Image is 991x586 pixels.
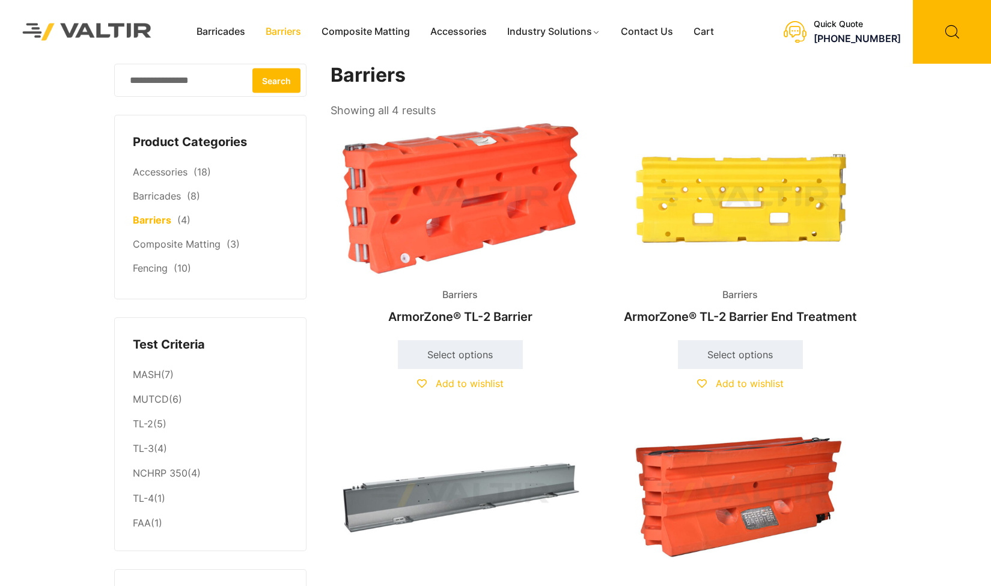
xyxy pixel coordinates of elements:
[133,486,288,511] li: (1)
[433,286,487,304] span: Barriers
[174,262,191,274] span: (10)
[311,23,420,41] a: Composite Matting
[255,23,311,41] a: Barriers
[331,120,590,330] a: BarriersArmorZone® TL-2 Barrier
[133,517,151,529] a: FAA
[713,286,767,304] span: Barriers
[420,23,497,41] a: Accessories
[133,190,181,202] a: Barricades
[133,437,288,462] li: (4)
[133,492,154,504] a: TL-4
[398,340,523,369] a: Select options for “ArmorZone® TL-2 Barrier”
[186,23,255,41] a: Barricades
[697,377,784,389] a: Add to wishlist
[611,120,870,330] a: BarriersArmorZone® TL-2 Barrier End Treatment
[497,23,611,41] a: Industry Solutions
[678,340,803,369] a: Select options for “ArmorZone® TL-2 Barrier End Treatment”
[331,100,436,121] p: Showing all 4 results
[133,412,288,437] li: (5)
[194,166,211,178] span: (18)
[331,64,871,87] h1: Barriers
[133,393,169,405] a: MUTCD
[133,388,288,412] li: (6)
[133,262,168,274] a: Fencing
[133,336,288,354] h4: Test Criteria
[177,214,191,226] span: (4)
[814,19,901,29] div: Quick Quote
[133,238,221,250] a: Composite Matting
[133,511,288,533] li: (1)
[9,10,165,54] img: Valtir Rentals
[683,23,724,41] a: Cart
[133,467,188,479] a: NCHRP 350
[252,68,300,93] button: Search
[133,362,288,387] li: (7)
[716,377,784,389] span: Add to wishlist
[814,32,901,44] a: [PHONE_NUMBER]
[133,368,161,380] a: MASH
[611,23,683,41] a: Contact Us
[436,377,504,389] span: Add to wishlist
[133,166,188,178] a: Accessories
[417,377,504,389] a: Add to wishlist
[187,190,200,202] span: (8)
[133,462,288,486] li: (4)
[133,214,171,226] a: Barriers
[133,133,288,151] h4: Product Categories
[611,304,870,330] h2: ArmorZone® TL-2 Barrier End Treatment
[331,304,590,330] h2: ArmorZone® TL-2 Barrier
[227,238,240,250] span: (3)
[133,442,154,454] a: TL-3
[133,418,153,430] a: TL-2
